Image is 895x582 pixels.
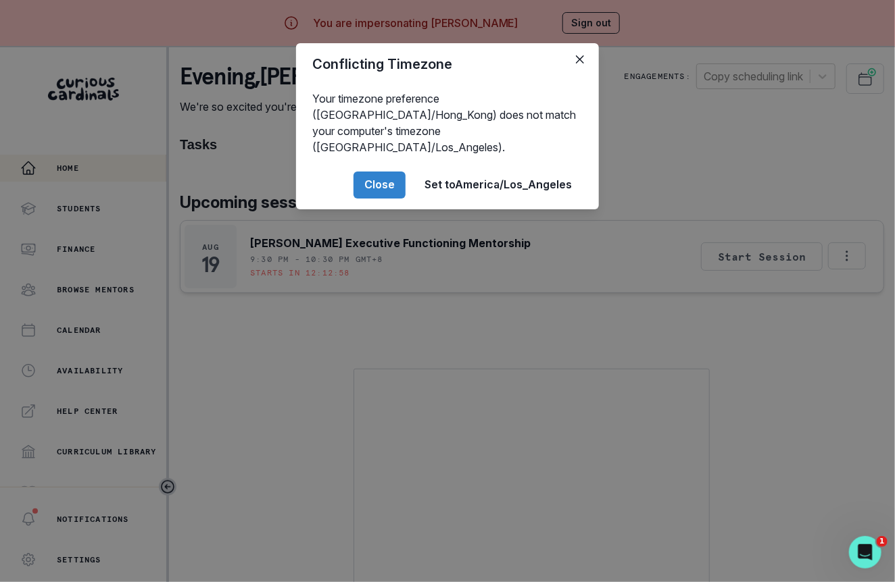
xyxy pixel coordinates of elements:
[354,171,406,199] button: Close
[569,49,591,70] button: Close
[849,536,881,568] iframe: Intercom live chat
[877,536,888,547] span: 1
[296,43,599,85] header: Conflicting Timezone
[414,171,583,199] button: Set toAmerica/Los_Angeles
[296,85,599,161] div: Your timezone preference ([GEOGRAPHIC_DATA]/Hong_Kong) does not match your computer's timezone ([...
